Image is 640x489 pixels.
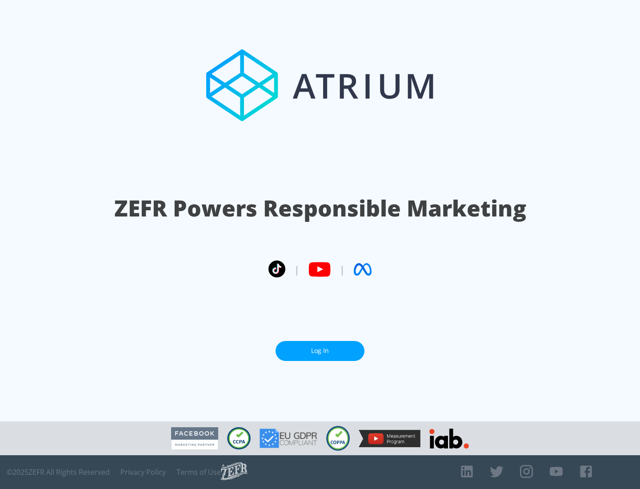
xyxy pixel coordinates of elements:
img: COPPA Compliant [326,426,350,451]
a: Terms of Use [176,468,221,477]
img: YouTube Measurement Program [359,430,420,447]
span: | [294,263,300,276]
span: © 2025 ZEFR All Rights Reserved [7,468,110,477]
img: Facebook Marketing Partner [171,427,218,450]
a: Log In [276,341,364,361]
h1: ZEFR Powers Responsible Marketing [114,193,526,224]
a: Privacy Policy [120,468,166,477]
img: GDPR Compliant [260,429,317,448]
img: IAB [429,429,469,449]
img: CCPA Compliant [227,427,251,449]
span: | [340,263,345,276]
